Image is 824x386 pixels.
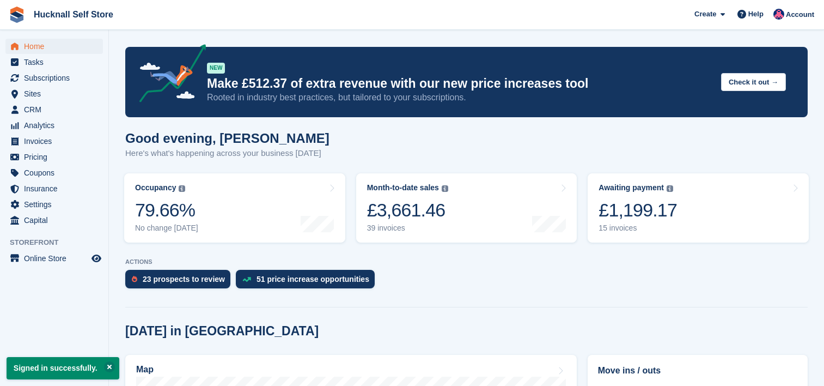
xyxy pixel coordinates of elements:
[24,213,89,228] span: Capital
[24,86,89,101] span: Sites
[5,213,103,228] a: menu
[5,70,103,86] a: menu
[24,197,89,212] span: Settings
[5,86,103,101] a: menu
[125,324,319,339] h2: [DATE] in [GEOGRAPHIC_DATA]
[694,9,716,20] span: Create
[9,7,25,23] img: stora-icon-8386f47178a22dfd0bd8f6a31ec36ba5ce8667c1dd55bd0f319d3a0aa187defe.svg
[132,276,137,282] img: prospect-51fa495bee0391a8d652442698ab0144808aea92771e9ea1ae160a38d050c398.svg
[5,251,103,266] a: menu
[257,275,369,284] div: 51 price increase opportunities
[24,181,89,196] span: Insurance
[135,224,198,233] div: No change [DATE]
[125,270,236,294] a: 23 prospects to review
[599,224,677,233] div: 15 invoices
[5,55,103,70] a: menu
[5,197,103,212] a: menu
[136,365,154,375] h2: Map
[5,134,103,149] a: menu
[124,173,345,243] a: Occupancy 79.66% No change [DATE]
[24,70,89,86] span: Subscriptions
[24,165,89,180] span: Coupons
[5,39,103,54] a: menu
[748,9,764,20] span: Help
[5,165,103,180] a: menu
[356,173,577,243] a: Month-to-date sales £3,661.46 39 invoices
[367,183,439,192] div: Month-to-date sales
[599,183,664,192] div: Awaiting payment
[24,39,89,54] span: Home
[367,199,448,221] div: £3,661.46
[786,9,814,20] span: Account
[5,181,103,196] a: menu
[29,5,118,23] a: Hucknall Self Store
[179,185,185,192] img: icon-info-grey-7440780725fd019a000dd9b08b2336e03edf1995a4989e88bcd33f0948082b44.svg
[7,357,119,379] p: Signed in successfully.
[125,258,808,266] p: ACTIONS
[10,237,108,248] span: Storefront
[135,199,198,221] div: 79.66%
[5,102,103,117] a: menu
[773,9,784,20] img: Helen
[442,185,448,192] img: icon-info-grey-7440780725fd019a000dd9b08b2336e03edf1995a4989e88bcd33f0948082b44.svg
[207,92,712,104] p: Rooted in industry best practices, but tailored to your subscriptions.
[24,251,89,266] span: Online Store
[24,118,89,133] span: Analytics
[125,131,329,146] h1: Good evening, [PERSON_NAME]
[143,275,225,284] div: 23 prospects to review
[367,224,448,233] div: 39 invoices
[598,364,797,377] h2: Move ins / outs
[130,44,206,106] img: price-adjustments-announcement-icon-8257ccfd72463d97f412b2fc003d46551f7dbcb40ab6d574587a9cd5c0d94...
[5,149,103,165] a: menu
[24,134,89,149] span: Invoices
[24,55,89,70] span: Tasks
[667,185,673,192] img: icon-info-grey-7440780725fd019a000dd9b08b2336e03edf1995a4989e88bcd33f0948082b44.svg
[5,118,103,133] a: menu
[207,63,225,74] div: NEW
[599,199,677,221] div: £1,199.17
[24,149,89,165] span: Pricing
[721,73,786,91] button: Check it out →
[236,270,380,294] a: 51 price increase opportunities
[90,252,103,265] a: Preview store
[24,102,89,117] span: CRM
[125,147,329,160] p: Here's what's happening across your business [DATE]
[242,277,251,282] img: price_increase_opportunities-93ffe204e8149a01c8c9dc8f82e8f89637d9d84a8eef4429ea346261dce0b2c0.svg
[207,76,712,92] p: Make £512.37 of extra revenue with our new price increases tool
[135,183,176,192] div: Occupancy
[588,173,809,243] a: Awaiting payment £1,199.17 15 invoices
